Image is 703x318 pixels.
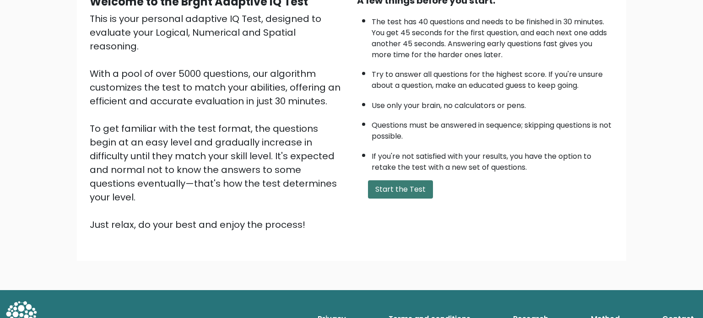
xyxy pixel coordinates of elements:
div: This is your personal adaptive IQ Test, designed to evaluate your Logical, Numerical and Spatial ... [90,12,346,232]
li: Questions must be answered in sequence; skipping questions is not possible. [372,115,613,142]
li: If you're not satisfied with your results, you have the option to retake the test with a new set ... [372,146,613,173]
li: Use only your brain, no calculators or pens. [372,96,613,111]
button: Start the Test [368,180,433,199]
li: Try to answer all questions for the highest score. If you're unsure about a question, make an edu... [372,65,613,91]
li: The test has 40 questions and needs to be finished in 30 minutes. You get 45 seconds for the firs... [372,12,613,60]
